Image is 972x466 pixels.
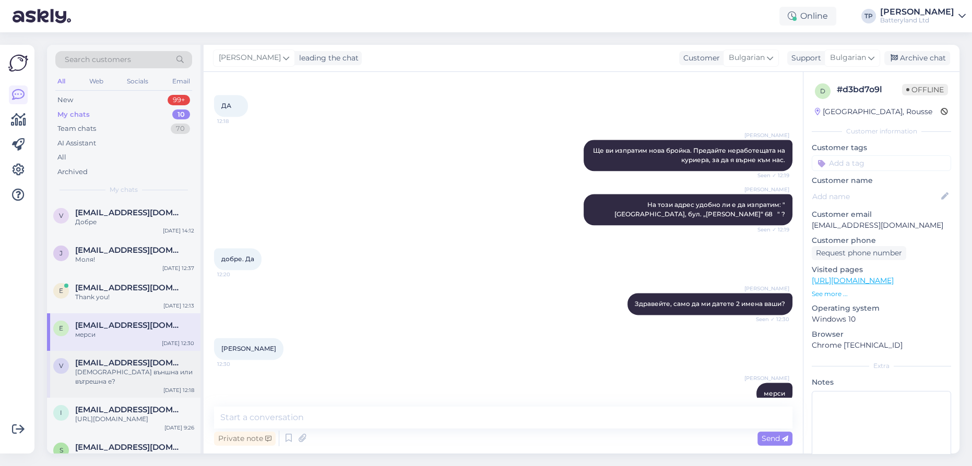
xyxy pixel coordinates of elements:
[75,358,184,367] span: vwvalko@abv.bg
[812,303,951,314] p: Operating system
[614,201,785,218] span: На този адрес удобно ли е да изпратим: "[GEOGRAPHIC_DATA], бул. „[PERSON_NAME]“ 68 " ?
[812,377,951,388] p: Notes
[75,321,184,330] span: elektra_co@abv.bg
[110,185,138,194] span: My chats
[57,124,96,134] div: Team chats
[214,432,276,446] div: Private note
[812,340,951,351] p: Chrome [TECHNICAL_ID]
[171,124,190,134] div: 70
[902,84,948,95] span: Offline
[837,83,902,96] div: # d3bd7o9l
[812,209,951,220] p: Customer email
[812,220,951,231] p: [EMAIL_ADDRESS][DOMAIN_NAME]
[60,409,62,416] span: i
[59,212,63,219] span: v
[812,127,951,136] div: Customer information
[815,106,932,117] div: [GEOGRAPHIC_DATA], Rousse
[861,9,876,23] div: TP
[812,191,939,202] input: Add name
[75,405,184,414] span: isaacmanda043@gmail.com
[750,171,789,179] span: Seen ✓ 12:19
[65,54,131,65] span: Search customers
[57,95,73,105] div: New
[812,361,951,371] div: Extra
[164,424,194,432] div: [DATE] 9:26
[75,283,184,292] span: eduardharsing@yahoo.com
[8,53,28,73] img: Askly Logo
[59,287,63,295] span: e
[75,414,194,424] div: [URL][DOMAIN_NAME]
[162,339,194,347] div: [DATE] 12:30
[60,446,63,454] span: s
[830,52,866,64] span: Bulgarian
[57,109,90,120] div: My chats
[812,329,951,340] p: Browser
[75,246,184,255] span: jeduah@gmail.com
[744,285,789,292] span: [PERSON_NAME]
[820,87,825,95] span: d
[75,292,194,302] div: Thank you!
[750,315,789,323] span: Seen ✓ 12:30
[163,302,194,310] div: [DATE] 12:13
[812,264,951,275] p: Visited pages
[163,386,194,394] div: [DATE] 12:18
[744,131,789,139] span: [PERSON_NAME]
[217,360,256,368] span: 12:30
[125,75,150,88] div: Socials
[880,16,954,24] div: Batteryland Ltd
[75,443,184,452] span: sevan.mustafov@abv.bg
[57,138,96,149] div: AI Assistant
[812,289,951,299] p: See more ...
[744,374,789,382] span: [PERSON_NAME]
[812,175,951,186] p: Customer name
[168,95,190,105] div: 99+
[57,167,88,177] div: Archived
[55,75,67,88] div: All
[75,208,184,217] span: vwvalko@abv.bg
[217,271,256,278] span: 12:20
[221,345,276,352] span: [PERSON_NAME]
[163,227,194,235] div: [DATE] 14:12
[779,7,836,26] div: Online
[812,142,951,153] p: Customer tags
[172,109,190,120] div: 10
[295,53,359,64] div: leading the chat
[57,152,66,163] div: All
[679,53,720,64] div: Customer
[60,249,63,257] span: j
[217,117,256,125] span: 12:18
[880,8,966,24] a: [PERSON_NAME]Batteryland Ltd
[884,51,950,65] div: Archive chat
[59,362,63,370] span: v
[170,75,192,88] div: Email
[75,255,194,264] div: Моля!
[221,102,231,109] span: ДА
[812,155,951,171] input: Add a tag
[635,300,785,308] span: Здравейте, само да ми датете 2 имена ваши?
[812,246,906,260] div: Request phone number
[221,255,254,263] span: добре. Да
[219,52,281,64] span: [PERSON_NAME]
[812,235,951,246] p: Customer phone
[787,53,821,64] div: Support
[87,75,105,88] div: Web
[729,52,765,64] span: Bulgarian
[75,367,194,386] div: [DEMOGRAPHIC_DATA] външна или вътрешна е?
[59,324,63,332] span: e
[762,434,788,443] span: Send
[593,146,787,164] span: Ще ви изпратим нова бройка. Предайте неработещата на куриера, за да я върне към нас.
[750,226,789,234] span: Seen ✓ 12:19
[75,330,194,339] div: мерси
[162,264,194,272] div: [DATE] 12:37
[812,314,951,325] p: Windows 10
[812,276,894,285] a: [URL][DOMAIN_NAME]
[880,8,954,16] div: [PERSON_NAME]
[744,186,789,193] span: [PERSON_NAME]
[764,389,785,397] span: мерси
[75,217,194,227] div: Добре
